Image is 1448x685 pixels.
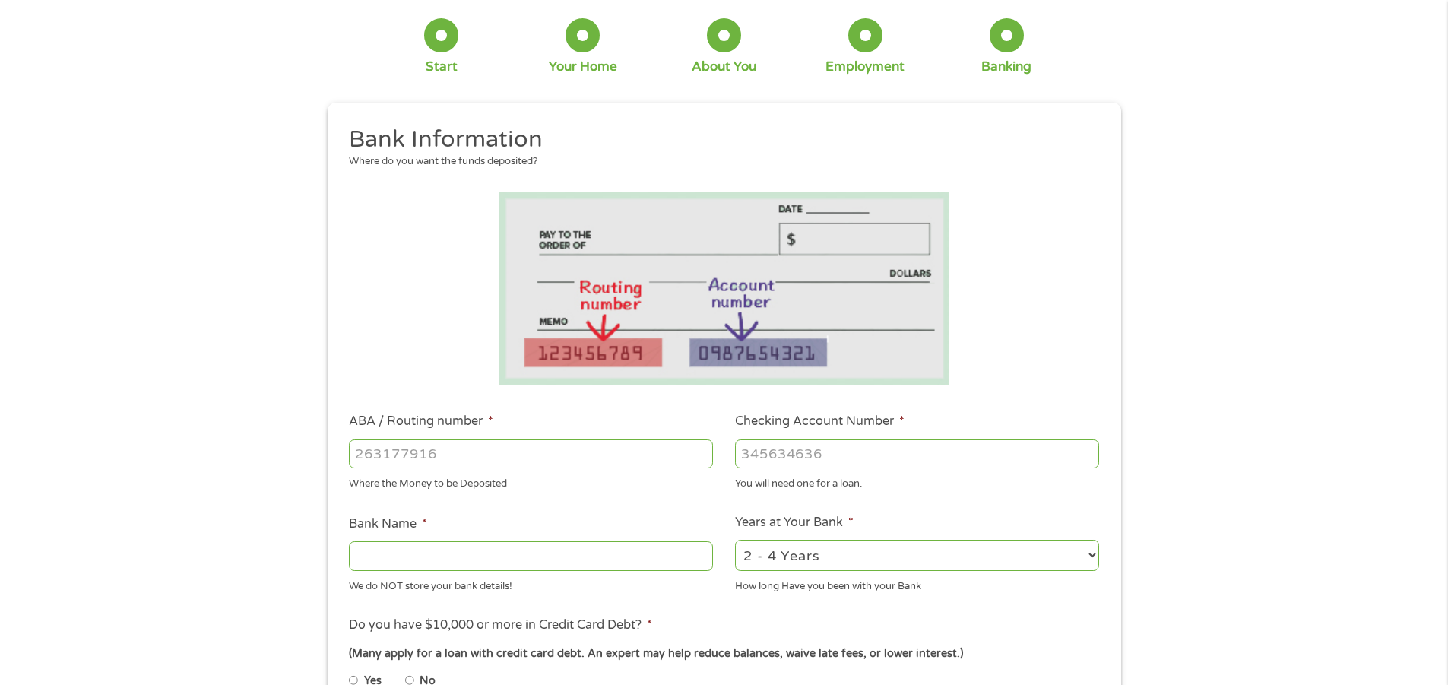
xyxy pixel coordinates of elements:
h2: Bank Information [349,125,1088,155]
div: Where do you want the funds deposited? [349,154,1088,170]
div: Employment [825,59,905,75]
div: You will need one for a loan. [735,471,1099,492]
input: 345634636 [735,439,1099,468]
div: How long Have you been with your Bank [735,573,1099,594]
label: Do you have $10,000 or more in Credit Card Debt? [349,617,652,633]
label: Bank Name [349,516,427,532]
div: Banking [981,59,1031,75]
div: About You [692,59,756,75]
label: Checking Account Number [735,414,905,430]
div: We do NOT store your bank details! [349,573,713,594]
label: ABA / Routing number [349,414,493,430]
div: Where the Money to be Deposited [349,471,713,492]
div: Your Home [549,59,617,75]
img: Routing number location [499,192,949,385]
div: (Many apply for a loan with credit card debt. An expert may help reduce balances, waive late fees... [349,645,1098,662]
div: Start [426,59,458,75]
input: 263177916 [349,439,713,468]
label: Years at Your Bank [735,515,854,531]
